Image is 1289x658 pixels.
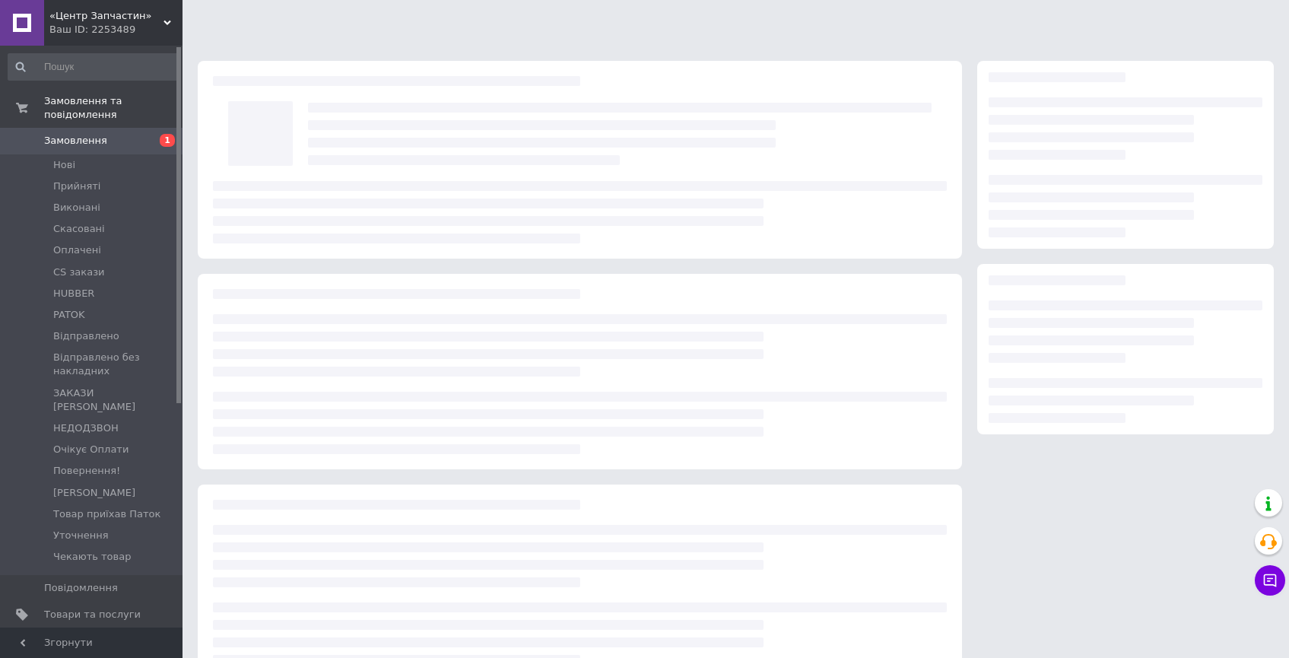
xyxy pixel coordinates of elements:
[44,581,118,595] span: Повідомлення
[53,201,100,215] span: Виконані
[44,134,107,148] span: Замовлення
[53,421,119,435] span: НЕДОДЗВОН
[49,9,164,23] span: «Центр Запчастин»
[53,287,94,300] span: HUBBER
[53,386,178,414] span: ЗАКАЗИ [PERSON_NAME]
[44,608,141,621] span: Товари та послуги
[53,550,131,564] span: Чекають товар
[53,265,105,279] span: CS закази
[1255,565,1285,596] button: Чат з покупцем
[53,222,105,236] span: Скасовані
[53,464,120,478] span: Повернення!
[44,94,183,122] span: Замовлення та повідомлення
[53,243,101,257] span: Оплачені
[53,308,85,322] span: PATOK
[53,507,160,521] span: Товар приїхав Паток
[53,329,119,343] span: Відправлено
[160,134,175,147] span: 1
[53,486,135,500] span: [PERSON_NAME]
[53,180,100,193] span: Прийняті
[53,443,129,456] span: Очікує Оплати
[49,23,183,37] div: Ваш ID: 2253489
[53,351,178,378] span: Відправлено без накладних
[53,158,75,172] span: Нові
[8,53,179,81] input: Пошук
[53,529,108,542] span: Уточнення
